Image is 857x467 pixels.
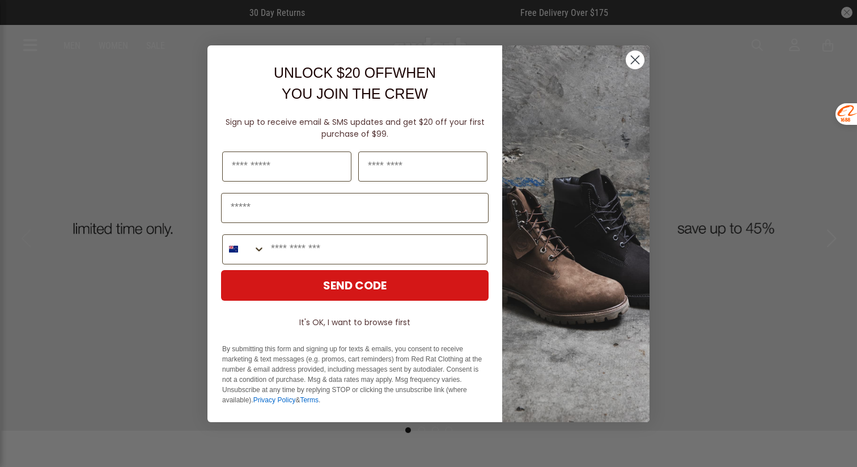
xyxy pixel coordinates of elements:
[223,235,265,264] button: Search Countries
[282,86,428,102] span: YOU JOIN THE CREW
[229,245,238,254] img: New Zealand
[222,152,351,182] input: First Name
[221,193,489,223] input: Email
[625,50,645,70] button: Close dialog
[226,116,485,140] span: Sign up to receive email & SMS updates and get $20 off your first purchase of $99.
[221,312,489,333] button: It's OK, I want to browse first
[300,396,319,404] a: Terms
[222,344,487,405] p: By submitting this form and signing up for texts & emails, you consent to receive marketing & tex...
[274,65,393,81] span: UNLOCK $20 OFF
[393,65,436,81] span: WHEN
[253,396,296,404] a: Privacy Policy
[502,45,650,422] img: f7662613-148e-4c88-9575-6c6b5b55a647.jpeg
[221,270,489,301] button: SEND CODE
